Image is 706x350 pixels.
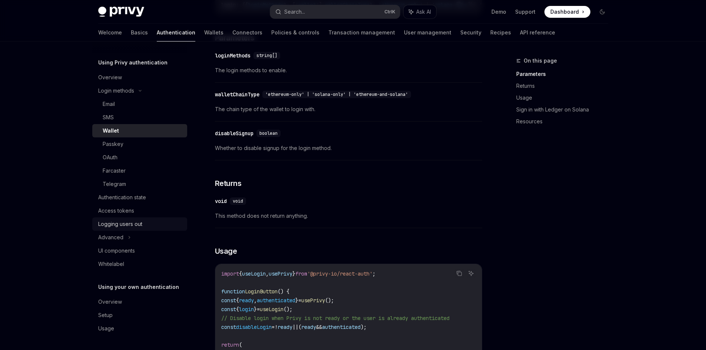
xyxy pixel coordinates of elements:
span: () { [278,288,289,295]
div: walletChainType [215,91,259,98]
a: Whitelabel [92,257,187,271]
div: Email [103,100,115,109]
span: useLogin [242,270,266,277]
a: Wallets [204,24,223,41]
div: Usage [98,324,114,333]
div: Farcaster [103,166,126,175]
span: Ask AI [416,8,431,16]
h5: Using Privy authentication [98,58,168,67]
div: Search... [284,7,305,16]
img: dark logo [98,7,144,17]
span: , [266,270,269,277]
span: ! [275,324,278,330]
span: ; [372,270,375,277]
div: Telegram [103,180,126,189]
span: authenticated [257,297,295,304]
span: void [233,198,243,204]
span: const [221,324,236,330]
span: Dashboard [550,8,579,16]
span: Usage [215,246,237,256]
div: SMS [103,113,114,122]
span: const [221,306,236,313]
span: ( [298,324,301,330]
a: UI components [92,244,187,257]
span: } [292,270,295,277]
a: Support [515,8,536,16]
span: ready [278,324,292,330]
span: || [292,324,298,330]
div: Passkey [103,140,123,149]
a: Overview [92,295,187,309]
a: Farcaster [92,164,187,177]
div: Setup [98,311,113,320]
a: Passkey [92,137,187,151]
span: // Disable login when Privy is not ready or the user is already authenticated [221,315,450,321]
span: import [221,270,239,277]
a: Welcome [98,24,122,41]
span: = [257,306,260,313]
a: Telegram [92,177,187,191]
a: Connectors [232,24,262,41]
button: Copy the contents from the code block [454,269,464,278]
span: Returns [215,178,242,189]
span: boolean [259,130,278,136]
a: Authentication state [92,191,187,204]
div: Logging users out [98,220,142,229]
span: Ctrl K [384,9,395,15]
span: string[] [256,53,277,59]
a: Basics [131,24,148,41]
div: Wallet [103,126,119,135]
span: } [295,297,298,304]
a: Demo [491,8,506,16]
div: disableSignup [215,130,253,137]
div: UI components [98,246,135,255]
span: ( [239,341,242,348]
span: disableLogin [236,324,272,330]
span: function [221,288,245,295]
span: useLogin [260,306,284,313]
span: '@privy-io/react-auth' [307,270,372,277]
a: Usage [92,322,187,335]
span: { [239,270,242,277]
button: Toggle dark mode [596,6,608,18]
a: Parameters [516,68,614,80]
div: void [215,197,227,205]
a: Access tokens [92,204,187,217]
span: 'ethereum-only' | 'solana-only' | 'ethereum-and-solana' [265,91,408,97]
a: Sign in with Ledger on Solana [516,104,614,116]
span: ready [301,324,316,330]
a: Usage [516,92,614,104]
div: Advanced [98,233,123,242]
a: Authentication [157,24,195,41]
span: authenticated [322,324,361,330]
a: API reference [520,24,555,41]
span: && [316,324,322,330]
a: Recipes [490,24,511,41]
span: LoginButton [245,288,278,295]
div: Authentication state [98,193,146,202]
a: Resources [516,116,614,127]
a: Policies & controls [271,24,319,41]
span: (); [284,306,292,313]
span: { [236,306,239,313]
button: Ask AI [404,5,436,19]
span: The chain type of the wallet to login with. [215,105,482,114]
span: (); [325,297,334,304]
a: SMS [92,111,187,124]
a: Transaction management [328,24,395,41]
div: Login methods [98,86,134,95]
button: Ask AI [466,269,476,278]
h5: Using your own authentication [98,283,179,291]
a: Security [460,24,481,41]
a: OAuth [92,151,187,164]
a: Email [92,97,187,111]
div: Access tokens [98,206,134,215]
span: from [295,270,307,277]
a: User management [404,24,451,41]
a: Dashboard [544,6,590,18]
span: } [254,306,257,313]
span: login [239,306,254,313]
span: = [272,324,275,330]
span: Whether to disable signup for the login method. [215,144,482,153]
a: Returns [516,80,614,92]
